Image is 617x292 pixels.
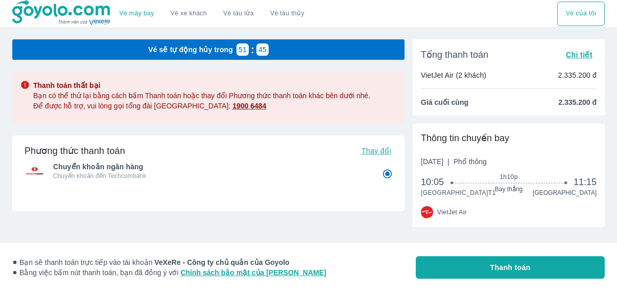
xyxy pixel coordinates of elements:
span: [DATE] [421,156,487,167]
h6: Phương thức thanh toán [25,145,125,157]
p: 51 [239,44,247,55]
span: Bạn sẽ thanh toán trực tiếp vào tài khoản [12,257,326,267]
span: Chuyển khoản ngân hàng [53,162,368,172]
strong: VeXeRe - Công ty chủ quản của Goyolo [154,258,289,266]
span: Bay thẳng [453,185,565,193]
p: 45 [258,44,267,55]
span: Bạn có thể thử lại bằng cách bấm Thanh toán hoặc thay đổi Phương thức thanh toán khác bên dưới nhé. [33,91,370,101]
span: Bằng việc bấm nút thanh toán, bạn đã đồng ý với [12,267,326,278]
span: 11:15 [574,176,597,188]
p: : [249,44,256,55]
span: Thanh toán thất bại [33,80,370,91]
a: Chính sách bảo mật của [PERSON_NAME] [180,268,326,277]
button: Vé tàu thủy [262,2,313,26]
span: Phổ thông [454,158,487,166]
a: Vé tàu lửa [215,2,262,26]
span: | [447,158,449,166]
p: Vé sẽ tự động hủy trong [148,44,233,55]
span: Thay đổi [362,147,391,155]
div: Thông tin chuyến bay [421,132,597,144]
a: Vé máy bay [120,10,154,17]
p: 2.335.200 đ [558,70,597,80]
button: Chi tiết [562,48,597,62]
p: VietJet Air (2 khách) [421,70,486,80]
p: Chuyển khoản đến Techcombank [53,172,368,180]
img: Chuyển khoản ngân hàng [25,165,45,177]
span: Chi tiết [566,51,592,59]
div: Chuyển khoản ngân hàngChuyển khoản ngân hàngChuyển khoản đến Techcombank [25,159,392,183]
span: Thanh toán [490,262,531,273]
span: VietJet Air [437,208,467,216]
span: 2.335.200 đ [558,97,597,107]
button: Thanh toán [416,256,605,279]
a: 1900 6484 [232,101,266,111]
div: choose transportation mode [111,2,313,26]
a: Vé xe khách [171,10,207,17]
button: Vé của tôi [557,2,605,26]
span: 1h10p [453,173,565,181]
span: 10:05 [421,176,453,188]
span: Tổng thanh toán [421,49,488,61]
span: Để được hỗ trợ, vui lòng gọi tổng đài [GEOGRAPHIC_DATA]: [33,102,266,110]
img: alert [20,80,30,89]
span: Giá cuối cùng [421,97,468,107]
button: Thay đổi [358,144,395,158]
div: choose transportation mode [557,2,605,26]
